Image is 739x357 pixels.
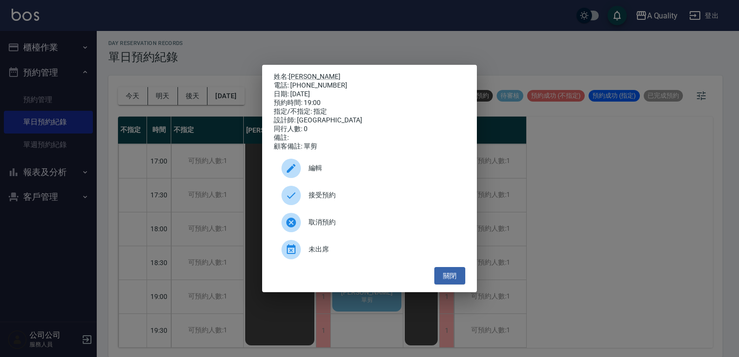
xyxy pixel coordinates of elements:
div: 同行人數: 0 [274,125,465,134]
span: 未出席 [309,244,458,254]
span: 接受預約 [309,190,458,200]
span: 編輯 [309,163,458,173]
div: 設計師: [GEOGRAPHIC_DATA] [274,116,465,125]
p: 姓名: [274,73,465,81]
div: 取消預約 [274,209,465,236]
a: [PERSON_NAME] [289,73,340,80]
div: 顧客備註: 單剪 [274,142,465,151]
div: 指定/不指定: 指定 [274,107,465,116]
button: 關閉 [434,267,465,285]
div: 編輯 [274,155,465,182]
div: 日期: [DATE] [274,90,465,99]
div: 備註: [274,134,465,142]
div: 電話: [PHONE_NUMBER] [274,81,465,90]
span: 取消預約 [309,217,458,227]
div: 接受預約 [274,182,465,209]
div: 預約時間: 19:00 [274,99,465,107]
div: 未出席 [274,236,465,263]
